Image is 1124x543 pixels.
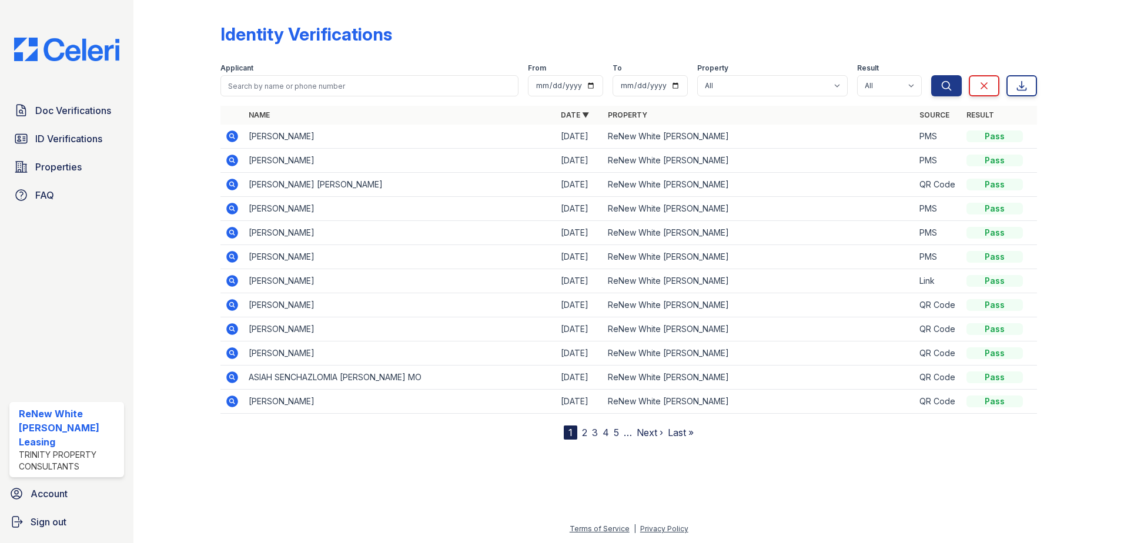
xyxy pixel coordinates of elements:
[220,75,518,96] input: Search by name or phone number
[220,63,253,73] label: Applicant
[570,524,630,533] a: Terms of Service
[5,38,129,61] img: CE_Logo_Blue-a8612792a0a2168367f1c8372b55b34899dd931a85d93a1a3d3e32e68fde9ad4.png
[35,103,111,118] span: Doc Verifications
[31,487,68,501] span: Account
[5,482,129,505] a: Account
[556,125,603,149] td: [DATE]
[603,149,915,173] td: ReNew White [PERSON_NAME]
[9,183,124,207] a: FAQ
[919,110,949,119] a: Source
[244,341,556,366] td: [PERSON_NAME]
[966,203,1023,214] div: Pass
[915,317,962,341] td: QR Code
[966,251,1023,263] div: Pass
[603,221,915,245] td: ReNew White [PERSON_NAME]
[556,293,603,317] td: [DATE]
[915,366,962,390] td: QR Code
[244,269,556,293] td: [PERSON_NAME]
[915,125,962,149] td: PMS
[603,427,609,438] a: 4
[556,221,603,245] td: [DATE]
[244,245,556,269] td: [PERSON_NAME]
[5,510,129,534] a: Sign out
[9,155,124,179] a: Properties
[966,371,1023,383] div: Pass
[603,341,915,366] td: ReNew White [PERSON_NAME]
[556,341,603,366] td: [DATE]
[556,197,603,221] td: [DATE]
[603,125,915,149] td: ReNew White [PERSON_NAME]
[915,245,962,269] td: PMS
[640,524,688,533] a: Privacy Policy
[556,149,603,173] td: [DATE]
[31,515,66,529] span: Sign out
[244,197,556,221] td: [PERSON_NAME]
[966,395,1023,407] div: Pass
[9,99,124,122] a: Doc Verifications
[697,63,728,73] label: Property
[857,63,879,73] label: Result
[966,347,1023,359] div: Pass
[35,188,54,202] span: FAQ
[634,524,636,533] div: |
[603,269,915,293] td: ReNew White [PERSON_NAME]
[966,130,1023,142] div: Pass
[915,173,962,197] td: QR Code
[915,269,962,293] td: Link
[556,317,603,341] td: [DATE]
[556,269,603,293] td: [DATE]
[244,366,556,390] td: ASIAH SENCHAZLOMIA [PERSON_NAME] MO
[966,227,1023,239] div: Pass
[637,427,663,438] a: Next ›
[244,221,556,245] td: [PERSON_NAME]
[564,425,577,440] div: 1
[915,197,962,221] td: PMS
[966,179,1023,190] div: Pass
[668,427,694,438] a: Last »
[220,24,392,45] div: Identity Verifications
[603,317,915,341] td: ReNew White [PERSON_NAME]
[915,221,962,245] td: PMS
[966,275,1023,287] div: Pass
[966,323,1023,335] div: Pass
[603,366,915,390] td: ReNew White [PERSON_NAME]
[966,155,1023,166] div: Pass
[603,245,915,269] td: ReNew White [PERSON_NAME]
[556,390,603,414] td: [DATE]
[608,110,647,119] a: Property
[244,173,556,197] td: [PERSON_NAME] [PERSON_NAME]
[614,427,619,438] a: 5
[592,427,598,438] a: 3
[603,173,915,197] td: ReNew White [PERSON_NAME]
[244,125,556,149] td: [PERSON_NAME]
[966,299,1023,311] div: Pass
[624,425,632,440] span: …
[249,110,270,119] a: Name
[244,317,556,341] td: [PERSON_NAME]
[561,110,589,119] a: Date ▼
[603,390,915,414] td: ReNew White [PERSON_NAME]
[19,449,119,472] div: Trinity Property Consultants
[35,132,102,146] span: ID Verifications
[35,160,82,174] span: Properties
[582,427,587,438] a: 2
[603,293,915,317] td: ReNew White [PERSON_NAME]
[244,390,556,414] td: [PERSON_NAME]
[9,127,124,150] a: ID Verifications
[915,149,962,173] td: PMS
[556,245,603,269] td: [DATE]
[915,341,962,366] td: QR Code
[966,110,994,119] a: Result
[244,149,556,173] td: [PERSON_NAME]
[244,293,556,317] td: [PERSON_NAME]
[915,390,962,414] td: QR Code
[528,63,546,73] label: From
[915,293,962,317] td: QR Code
[603,197,915,221] td: ReNew White [PERSON_NAME]
[556,173,603,197] td: [DATE]
[19,407,119,449] div: ReNew White [PERSON_NAME] Leasing
[556,366,603,390] td: [DATE]
[613,63,622,73] label: To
